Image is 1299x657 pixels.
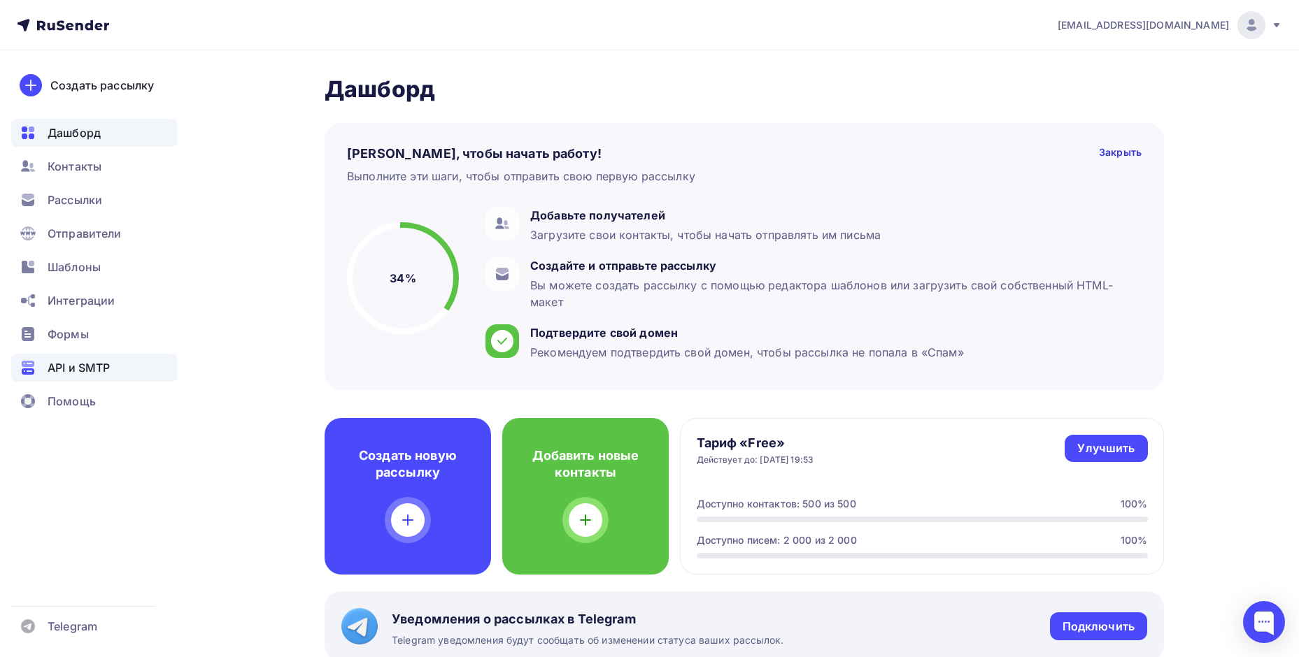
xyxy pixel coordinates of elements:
[11,119,178,147] a: Дашборд
[347,168,695,185] div: Выполните эти шаги, чтобы отправить свою первую рассылку
[48,259,101,275] span: Шаблоны
[11,219,178,247] a: Отправители
[48,292,115,309] span: Интеграции
[48,225,122,242] span: Отправители
[48,326,89,342] span: Формы
[11,152,178,180] a: Контакты
[11,186,178,214] a: Рассылки
[1099,145,1142,162] div: Закрыть
[530,207,881,224] div: Добавьте получателей
[325,75,1164,103] h2: Дашборд
[392,633,783,647] span: Telegram уведомления будут сообщать об изменении статуса ваших рассылок.
[48,359,110,376] span: API и SMTP
[1058,18,1229,32] span: [EMAIL_ADDRESS][DOMAIN_NAME]
[48,124,101,141] span: Дашборд
[530,257,1135,274] div: Создайте и отправьте рассылку
[1121,497,1148,511] div: 100%
[392,611,783,628] span: Уведомления о рассылках в Telegram
[697,533,857,547] div: Доступно писем: 2 000 из 2 000
[697,435,814,452] h4: Тариф «Free»
[697,497,856,511] div: Доступно контактов: 500 из 500
[11,253,178,281] a: Шаблоны
[1063,619,1135,635] div: Подключить
[525,447,646,481] h4: Добавить новые контакты
[390,270,416,287] h5: 34%
[530,277,1135,310] div: Вы можете создать рассылку с помощью редактора шаблонов или загрузить свой собственный HTML-макет
[11,320,178,348] a: Формы
[48,393,96,410] span: Помощь
[50,77,154,94] div: Создать рассылку
[530,226,881,243] div: Загрузите свои контакты, чтобы начать отправлять им письма
[347,447,469,481] h4: Создать новую рассылку
[347,145,602,162] h4: [PERSON_NAME], чтобы начать работу!
[48,618,97,635] span: Telegram
[530,324,964,341] div: Подтвердите свой домен
[1058,11,1282,39] a: [EMAIL_ADDRESS][DOMAIN_NAME]
[697,454,814,465] div: Действует до: [DATE] 19:53
[48,192,102,208] span: Рассылки
[48,158,101,175] span: Контакты
[1077,440,1135,456] div: Улучшить
[530,344,964,361] div: Рекомендуем подтвердить свой домен, чтобы рассылка не попала в «Спам»
[1121,533,1148,547] div: 100%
